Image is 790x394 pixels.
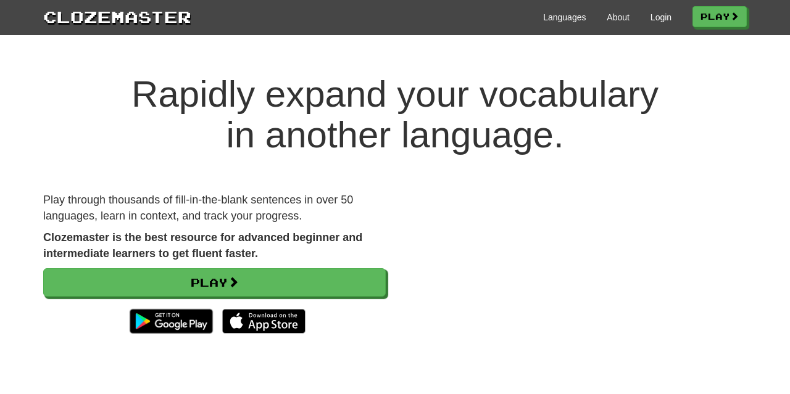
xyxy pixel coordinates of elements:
[651,11,671,23] a: Login
[43,268,386,297] a: Play
[43,192,386,224] p: Play through thousands of fill-in-the-blank sentences in over 50 languages, learn in context, and...
[123,303,219,340] img: Get it on Google Play
[607,11,630,23] a: About
[692,6,747,27] a: Play
[543,11,586,23] a: Languages
[43,231,362,260] strong: Clozemaster is the best resource for advanced beginner and intermediate learners to get fluent fa...
[43,5,191,28] a: Clozemaster
[222,309,306,334] img: Download_on_the_App_Store_Badge_US-UK_135x40-25178aeef6eb6b83b96f5f2d004eda3bffbb37122de64afbaef7...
